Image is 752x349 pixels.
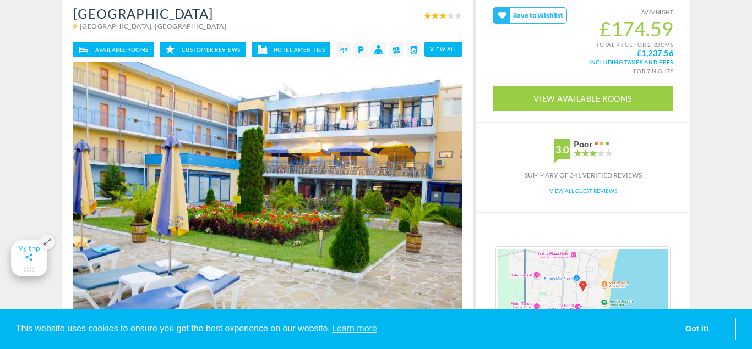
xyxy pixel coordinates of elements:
[637,49,674,57] strong: £1,237.56
[424,42,462,57] a: view all
[493,65,673,75] div: for 7 nights
[493,7,673,17] small: AVG/NIGHT
[549,187,617,194] a: View All Guest Reviews
[574,139,593,149] div: Poor
[493,7,567,24] gamitee-button: Get your friends' opinions
[658,318,735,340] a: dismiss cookie message
[493,57,673,65] span: Including taxes and fees
[252,42,331,57] a: Hotel Amenities
[554,139,570,159] div: 3.0
[16,320,658,337] span: This website uses cookies to ensure you get the best experience on our website.
[160,42,246,57] a: Customer Reviews
[73,7,213,20] h1: [GEOGRAPHIC_DATA]
[80,22,226,30] span: [GEOGRAPHIC_DATA], [GEOGRAPHIC_DATA]
[11,240,47,276] gamitee-floater-minimize-handle: Maximize
[495,246,671,336] img: staticmap
[73,42,154,57] a: Available Rooms
[330,320,379,337] a: learn more about cookies
[476,170,690,180] div: Summary of 341 verified reviews
[493,41,673,57] small: TOTAL PRICE FOR 2 ROOMS
[493,86,673,111] a: View Available Rooms
[493,17,673,41] span: £174.59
